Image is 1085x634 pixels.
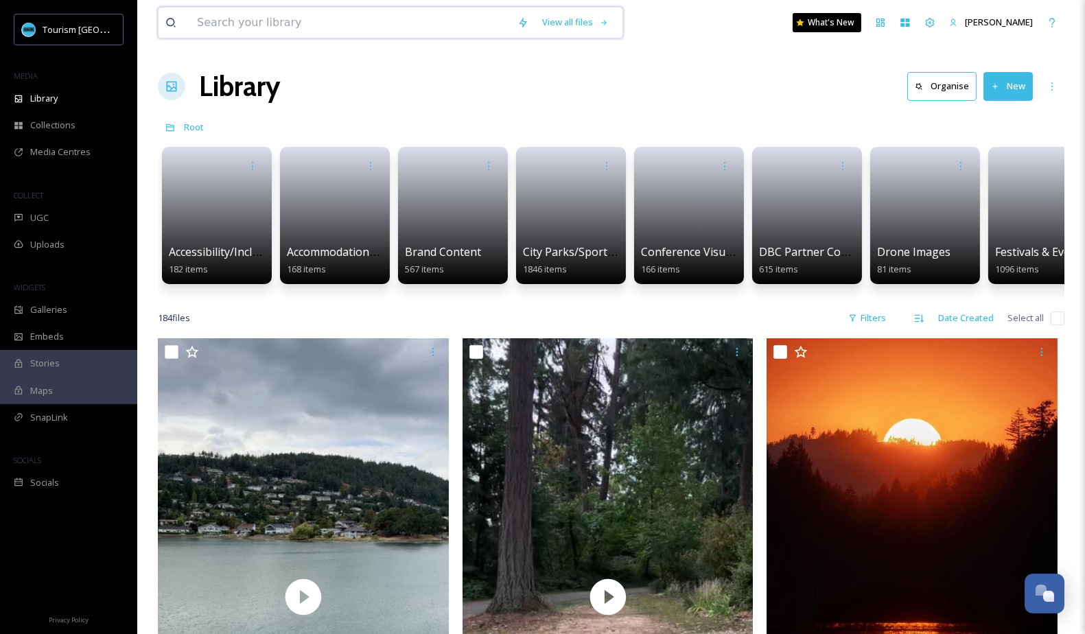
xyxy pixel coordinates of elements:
[30,303,67,316] span: Galleries
[199,66,280,107] a: Library
[43,23,165,36] span: Tourism [GEOGRAPHIC_DATA]
[14,455,41,465] span: SOCIALS
[877,244,950,259] span: Drone Images
[30,211,49,224] span: UGC
[14,71,38,81] span: MEDIA
[169,263,208,275] span: 182 items
[287,263,326,275] span: 168 items
[759,263,798,275] span: 615 items
[30,384,53,397] span: Maps
[841,305,893,331] div: Filters
[405,246,481,275] a: Brand Content567 items
[184,121,204,133] span: Root
[158,312,190,325] span: 184 file s
[931,305,1001,331] div: Date Created
[30,357,60,370] span: Stories
[907,72,983,100] a: Organise
[287,244,408,259] span: Accommodations by Biz
[405,244,481,259] span: Brand Content
[1025,574,1064,613] button: Open Chat
[983,72,1033,100] button: New
[22,23,36,36] img: tourism_nanaimo_logo.jpeg
[14,190,43,200] span: COLLECT
[30,145,91,158] span: Media Centres
[14,282,45,292] span: WIDGETS
[759,244,874,259] span: DBC Partner Contrent
[523,263,567,275] span: 1846 items
[30,330,64,343] span: Embeds
[49,615,89,624] span: Privacy Policy
[190,8,511,38] input: Search your library
[30,92,58,105] span: Library
[1007,312,1044,325] span: Select all
[184,119,204,135] a: Root
[641,244,740,259] span: Conference Visuals
[30,119,75,132] span: Collections
[523,244,648,259] span: City Parks/Sport Images
[287,246,408,275] a: Accommodations by Biz168 items
[641,246,740,275] a: Conference Visuals166 items
[30,476,59,489] span: Socials
[965,16,1033,28] span: [PERSON_NAME]
[995,263,1039,275] span: 1096 items
[759,246,874,275] a: DBC Partner Contrent615 items
[30,411,68,424] span: SnapLink
[49,611,89,627] a: Privacy Policy
[877,263,911,275] span: 81 items
[30,238,65,251] span: Uploads
[641,263,680,275] span: 166 items
[877,246,950,275] a: Drone Images81 items
[907,72,977,100] button: Organise
[942,9,1040,36] a: [PERSON_NAME]
[169,246,285,275] a: Accessibility/Inclusivity182 items
[535,9,616,36] a: View all files
[405,263,444,275] span: 567 items
[793,13,861,32] a: What's New
[523,246,648,275] a: City Parks/Sport Images1846 items
[169,244,285,259] span: Accessibility/Inclusivity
